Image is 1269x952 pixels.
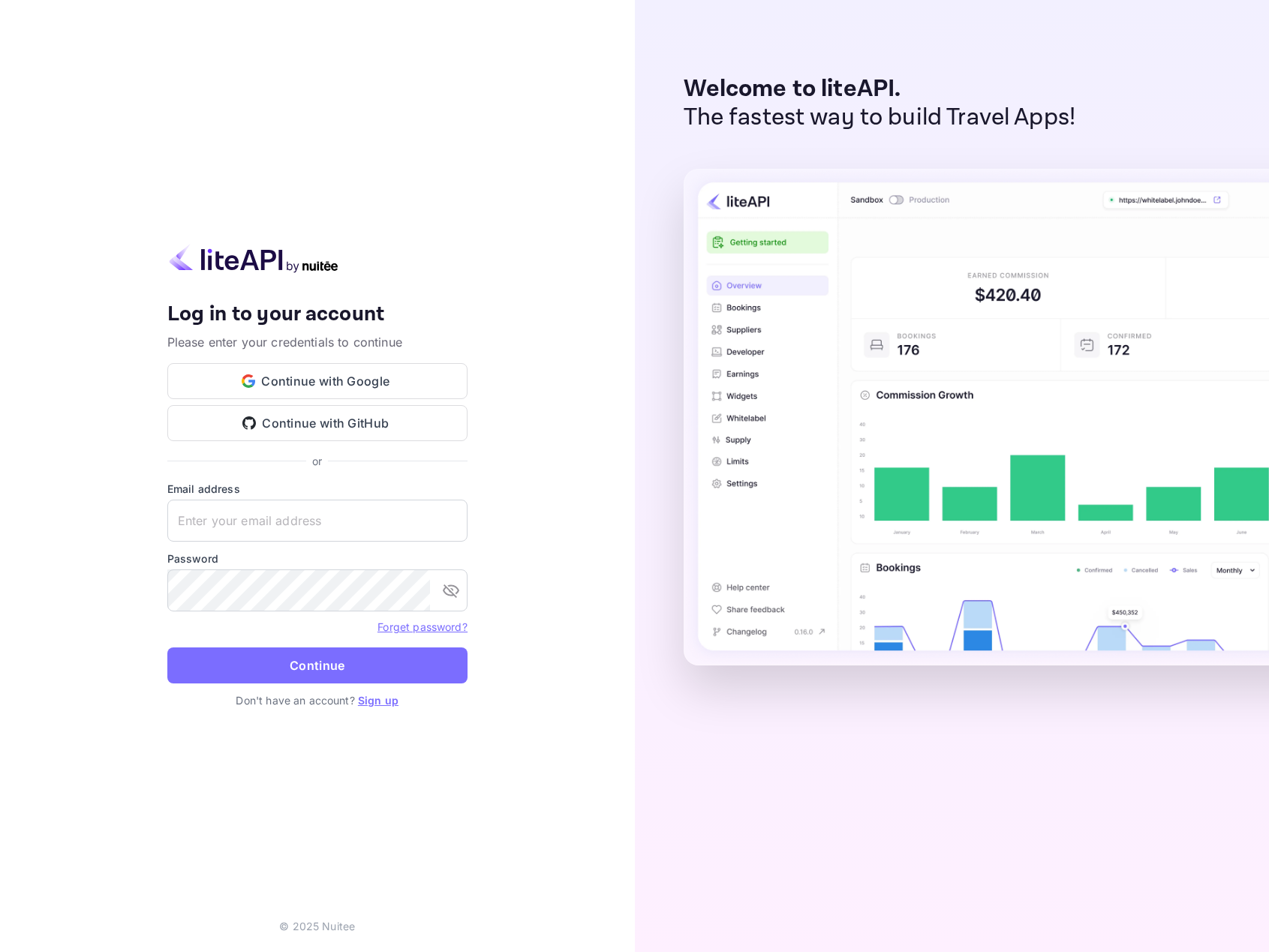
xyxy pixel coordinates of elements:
[167,363,468,399] button: Continue with Google
[377,619,467,634] a: Forget password?
[167,244,340,273] img: liteapi
[167,647,468,683] button: Continue
[377,620,467,633] a: Forget password?
[279,918,355,934] p: © 2025 Nuitee
[167,481,468,497] label: Email address
[167,405,468,441] button: Continue with GitHub
[312,453,322,469] p: or
[358,694,398,707] a: Sign up
[167,500,468,542] input: Enter your email address
[684,75,1076,104] p: Welcome to liteAPI.
[436,575,466,605] button: toggle password visibility
[684,104,1076,132] p: The fastest way to build Travel Apps!
[167,333,468,351] p: Please enter your credentials to continue
[167,551,468,566] label: Password
[167,692,468,708] p: Don't have an account?
[167,302,468,328] h4: Log in to your account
